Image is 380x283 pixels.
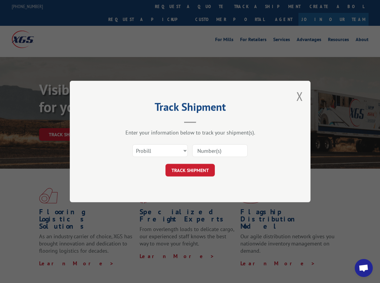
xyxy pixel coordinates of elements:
div: Open chat [355,259,373,277]
h2: Track Shipment [100,103,280,114]
button: TRACK SHIPMENT [165,164,215,176]
div: Enter your information below to track your shipment(s). [100,129,280,136]
input: Number(s) [192,144,248,157]
button: Close modal [296,88,303,104]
